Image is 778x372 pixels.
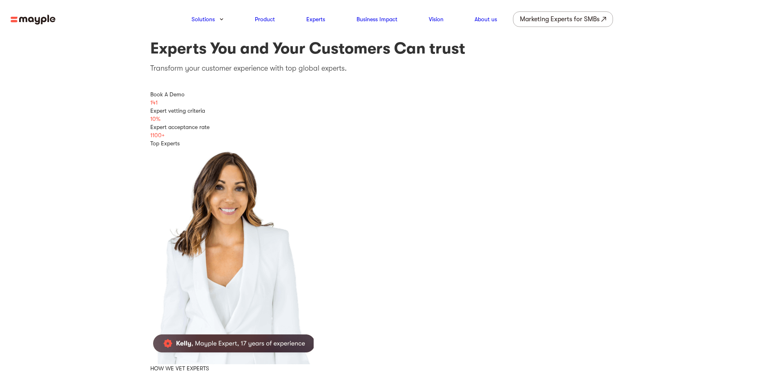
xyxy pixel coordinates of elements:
div: 10% [150,115,628,123]
div: Expert acceptance rate [150,123,628,131]
a: Business Impact [357,14,397,24]
img: arrow-down [220,18,223,20]
h1: Experts You and Your Customers Can trust [150,38,628,58]
div: 1100+ [150,131,628,139]
a: Product [255,14,275,24]
div: Expert vetting criteria [150,107,628,115]
img: mayple-logo [11,15,56,25]
a: About us [475,14,497,24]
a: Vision [429,14,444,24]
div: Top Experts [150,139,628,147]
div: Book A Demo [150,90,628,98]
a: Marketing Experts for SMBs [513,11,613,27]
p: Transform your customer experience with top global experts. [150,63,628,74]
div: Marketing Experts for SMBs [520,13,600,25]
img: Mark Farias Mayple Expert [150,147,314,364]
div: 141 [150,98,628,107]
a: Solutions [192,14,215,24]
a: Experts [306,14,325,24]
